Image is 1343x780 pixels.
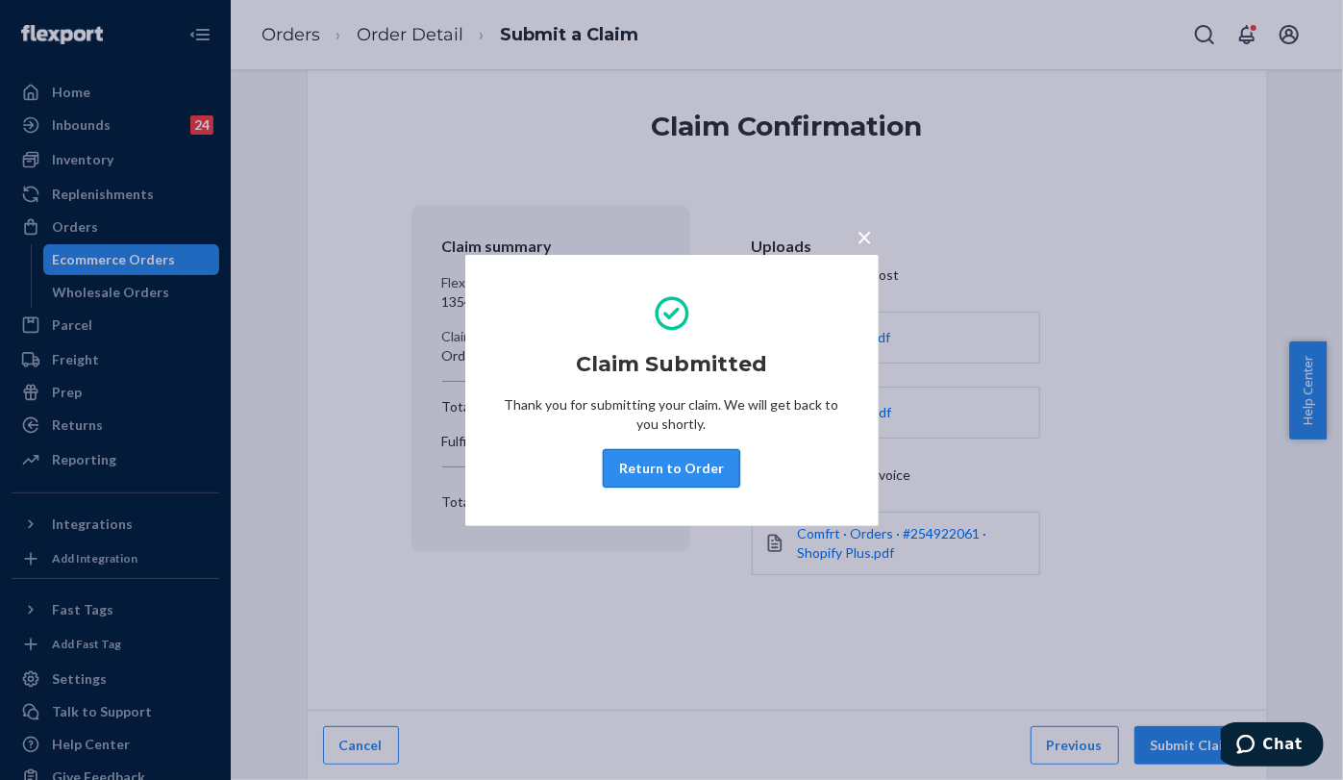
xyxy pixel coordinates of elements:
[603,449,740,488] button: Return to Order
[576,349,767,380] h2: Claim Submitted
[858,220,873,253] span: ×
[504,395,840,434] p: Thank you for submitting your claim. We will get back to you shortly.
[1221,722,1324,770] iframe: Opens a widget where you can chat to one of our agents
